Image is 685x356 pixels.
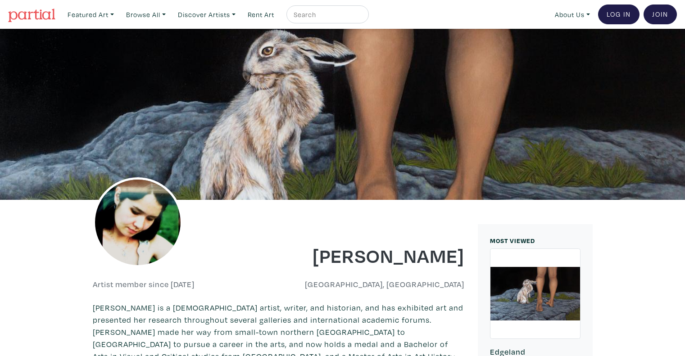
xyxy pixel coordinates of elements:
a: Browse All [122,5,170,24]
a: Discover Artists [174,5,240,24]
a: Rent Art [244,5,278,24]
a: Join [644,5,677,24]
h6: [GEOGRAPHIC_DATA], [GEOGRAPHIC_DATA] [285,279,464,289]
img: phpThumb.php [93,177,183,267]
h6: Artist member since [DATE] [93,279,195,289]
a: Featured Art [64,5,118,24]
small: MOST VIEWED [490,236,535,245]
input: Search [293,9,360,20]
a: About Us [551,5,594,24]
a: Log In [598,5,640,24]
h1: [PERSON_NAME] [285,243,464,267]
